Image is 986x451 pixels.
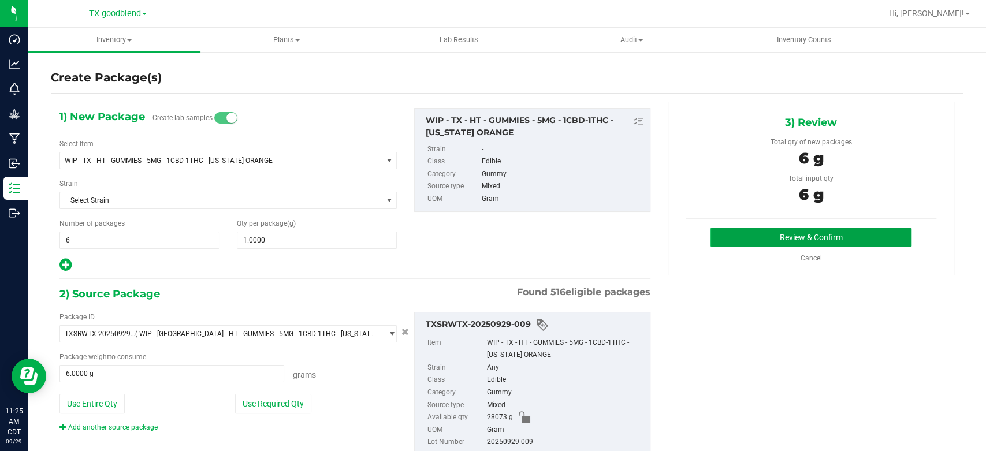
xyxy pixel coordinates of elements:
[546,35,717,45] span: Audit
[59,353,146,361] span: Package to consume
[517,285,650,299] span: Found eligible packages
[59,178,78,189] label: Strain
[60,366,284,382] input: 6.0000 g
[482,168,644,181] div: Gummy
[59,219,125,228] span: Number of packages
[487,411,513,424] span: 28073 g
[770,138,851,146] span: Total qty of new packages
[785,114,837,131] span: 3) Review
[65,330,135,338] span: TXSRWTX-20250929-009
[788,174,834,182] span: Total input qty
[717,28,890,52] a: Inventory Counts
[710,228,911,247] button: Review & Confirm
[487,436,644,449] div: 20250929-009
[235,394,311,413] button: Use Required Qty
[426,114,644,139] div: WIP - TX - HT - GUMMIES - 5MG - 1CBD-1THC - TEXAS ORANGE
[427,361,485,374] label: Strain
[482,155,644,168] div: Edible
[9,33,20,45] inline-svg: Dashboard
[427,399,485,412] label: Source type
[487,424,644,437] div: Gram
[152,109,213,126] label: Create lab samples
[51,69,162,86] h4: Create Package(s)
[427,193,479,206] label: UOM
[65,156,364,165] span: WIP - TX - HT - GUMMIES - 5MG - 1CBD-1THC - [US_STATE] ORANGE
[59,108,145,125] span: 1) New Package
[427,411,485,424] label: Available qty
[382,192,396,208] span: select
[59,313,95,321] span: Package ID
[59,394,125,413] button: Use Entire Qty
[382,326,396,342] span: select
[9,207,20,219] inline-svg: Outbound
[59,263,72,271] span: Add new output
[487,399,644,412] div: Mixed
[9,133,20,144] inline-svg: Manufacturing
[487,374,644,386] div: Edible
[798,149,823,167] span: 6 g
[427,424,485,437] label: UOM
[237,232,396,248] input: 1.0000
[200,28,373,52] a: Plants
[427,374,485,386] label: Class
[237,219,296,228] span: Qty per package
[761,35,847,45] span: Inventory Counts
[9,182,20,194] inline-svg: Inventory
[135,330,377,338] span: ( WIP - [GEOGRAPHIC_DATA] - HT - GUMMIES - 5MG - 1CBD-1THC - [US_STATE] ORANGE )
[487,386,644,399] div: Gummy
[88,353,109,361] span: weight
[60,192,382,208] span: Select Strain
[28,28,200,52] a: Inventory
[424,35,494,45] span: Lab Results
[398,324,412,341] button: Cancel button
[293,370,316,379] span: Grams
[9,83,20,95] inline-svg: Monitoring
[482,143,644,156] div: -
[427,168,479,181] label: Category
[59,139,94,149] label: Select Item
[427,337,485,361] label: Item
[382,152,396,169] span: select
[545,28,718,52] a: Audit
[287,219,296,228] span: (g)
[5,406,23,437] p: 11:25 AM CDT
[426,318,644,332] div: TXSRWTX-20250929-009
[487,337,644,361] div: WIP - TX - HT - GUMMIES - 5MG - 1CBD-1THC - [US_STATE] ORANGE
[427,143,479,156] label: Strain
[12,359,46,393] iframe: Resource center
[373,28,545,52] a: Lab Results
[427,155,479,168] label: Class
[59,285,160,303] span: 2) Source Package
[427,180,479,193] label: Source type
[889,9,964,18] span: Hi, [PERSON_NAME]!
[201,35,373,45] span: Plants
[9,108,20,120] inline-svg: Grow
[89,9,141,18] span: TX goodblend
[482,180,644,193] div: Mixed
[5,437,23,446] p: 09/29
[487,361,644,374] div: Any
[427,386,485,399] label: Category
[28,35,200,45] span: Inventory
[59,423,158,431] a: Add another source package
[800,254,821,262] a: Cancel
[427,436,485,449] label: Lot Number
[798,185,823,204] span: 6 g
[482,193,644,206] div: Gram
[9,58,20,70] inline-svg: Analytics
[60,232,219,248] input: 6
[550,286,565,297] span: 516
[9,158,20,169] inline-svg: Inbound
